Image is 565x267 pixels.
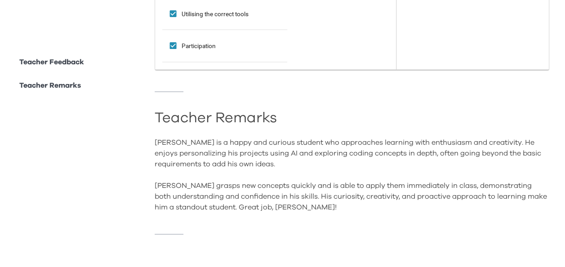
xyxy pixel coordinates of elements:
p: Teacher Feedback [19,57,84,67]
div: [PERSON_NAME] is a happy and curious student who approaches learning with enthusiasm and creativi... [155,137,549,213]
h2: Teacher Remarks [155,114,549,123]
span: Participation [182,41,216,51]
p: Teacher Remarks [19,80,81,91]
span: Utilising the correct tools [182,9,249,19]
